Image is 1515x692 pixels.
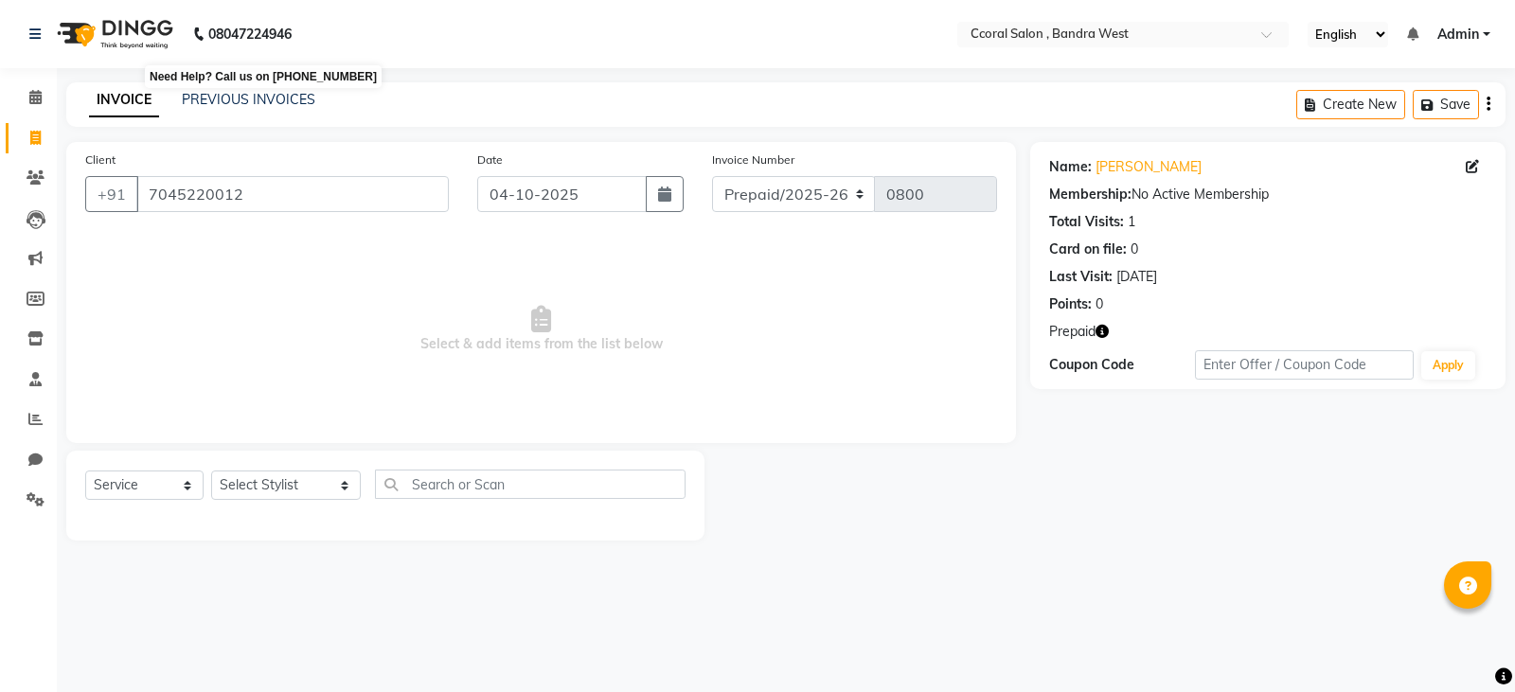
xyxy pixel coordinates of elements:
[85,235,997,424] span: Select & add items from the list below
[208,8,292,61] b: 08047224946
[1421,351,1475,380] button: Apply
[1049,240,1127,259] div: Card on file:
[1435,616,1496,673] iframe: chat widget
[1049,212,1124,232] div: Total Visits:
[1128,212,1135,232] div: 1
[85,151,116,169] label: Client
[136,176,449,212] input: Search by Name/Mobile/Email/Code
[1049,185,1487,204] div: No Active Membership
[1049,294,1092,314] div: Points:
[1296,90,1405,119] button: Create New
[89,83,159,117] a: INVOICE
[1437,25,1479,44] span: Admin
[1195,350,1414,380] input: Enter Offer / Coupon Code
[1049,267,1113,287] div: Last Visit:
[477,151,503,169] label: Date
[1049,157,1092,177] div: Name:
[182,91,315,108] a: PREVIOUS INVOICES
[1131,240,1138,259] div: 0
[1096,294,1103,314] div: 0
[1116,267,1157,287] div: [DATE]
[85,176,138,212] button: +91
[1049,355,1195,375] div: Coupon Code
[1096,157,1202,177] a: [PERSON_NAME]
[1049,185,1132,204] div: Membership:
[712,151,794,169] label: Invoice Number
[1049,322,1096,342] span: Prepaid
[48,8,178,61] img: logo
[375,470,686,499] input: Search or Scan
[1413,90,1479,119] button: Save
